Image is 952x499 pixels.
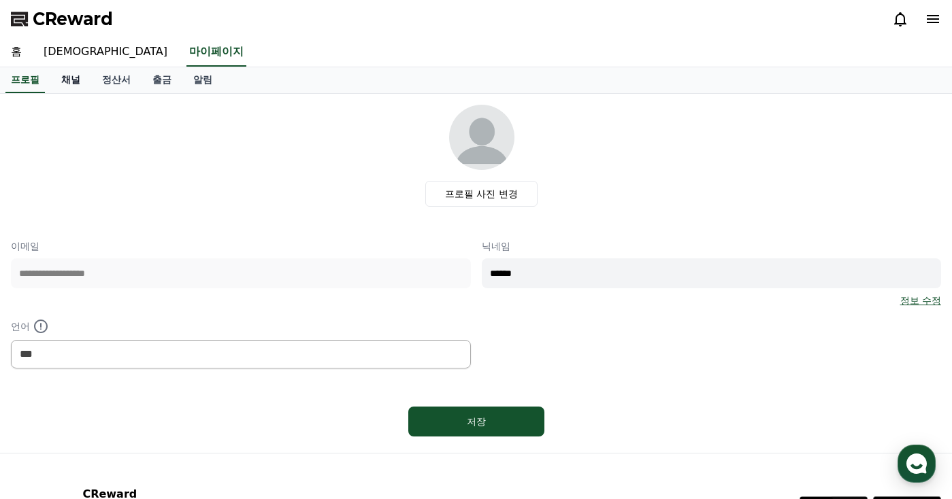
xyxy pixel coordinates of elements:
[5,67,45,93] a: 프로필
[125,407,141,418] span: 대화
[11,318,471,334] p: 언어
[11,8,113,30] a: CReward
[449,105,514,170] img: profile_image
[436,415,517,428] div: 저장
[182,67,223,93] a: 알림
[91,67,142,93] a: 정산서
[142,67,182,93] a: 출금
[425,181,538,207] label: 프로필 사진 변경
[90,386,176,420] a: 대화
[408,407,544,436] button: 저장
[900,294,941,307] a: 정보 수정
[43,407,51,417] span: 홈
[50,67,91,93] a: 채널
[210,407,227,417] span: 설정
[11,239,471,253] p: 이메일
[4,386,90,420] a: 홈
[186,38,246,67] a: 마이페이지
[33,38,178,67] a: [DEMOGRAPHIC_DATA]
[176,386,261,420] a: 설정
[33,8,113,30] span: CReward
[482,239,942,253] p: 닉네임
